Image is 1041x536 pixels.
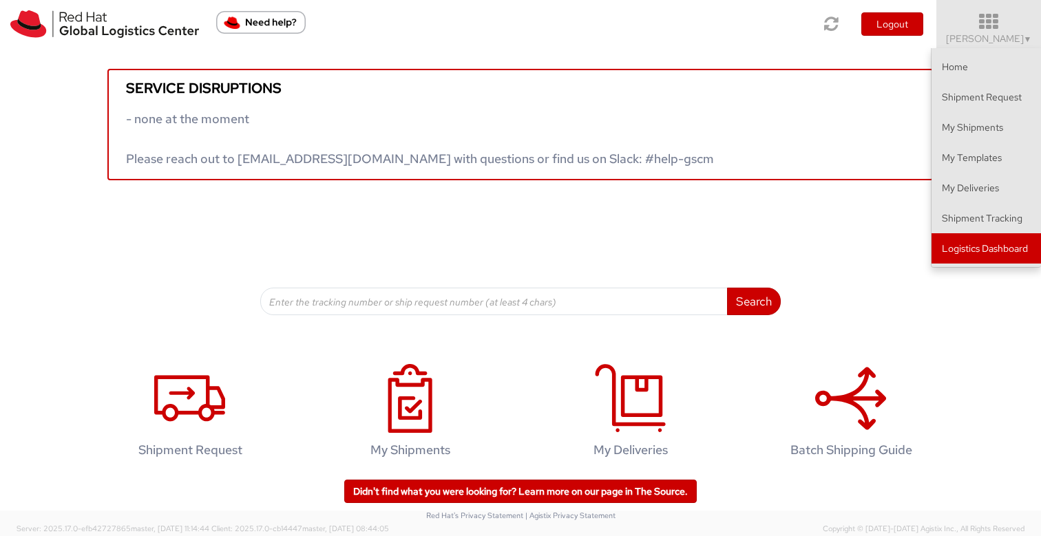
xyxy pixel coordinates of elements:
[211,524,389,533] span: Client: 2025.17.0-cb14447
[932,173,1041,203] a: My Deliveries
[17,524,209,533] span: Server: 2025.17.0-efb42727865
[1024,34,1032,45] span: ▼
[87,350,293,478] a: Shipment Request
[727,288,781,315] button: Search
[10,10,199,38] img: rh-logistics-00dfa346123c4ec078e1.svg
[307,350,514,478] a: My Shipments
[861,12,923,36] button: Logout
[932,233,1041,264] a: Logistics Dashboard
[527,350,734,478] a: My Deliveries
[823,524,1024,535] span: Copyright © [DATE]-[DATE] Agistix Inc., All Rights Reserved
[260,288,728,315] input: Enter the tracking number or ship request number (at least 4 chars)
[525,511,616,520] a: | Agistix Privacy Statement
[932,203,1041,233] a: Shipment Tracking
[126,81,915,96] h5: Service disruptions
[932,52,1041,82] a: Home
[322,443,499,457] h4: My Shipments
[748,350,954,478] a: Batch Shipping Guide
[216,11,306,34] button: Need help?
[542,443,719,457] h4: My Deliveries
[932,112,1041,142] a: My Shipments
[426,511,523,520] a: Red Hat's Privacy Statement
[946,32,1032,45] span: [PERSON_NAME]
[101,443,279,457] h4: Shipment Request
[126,111,714,167] span: - none at the moment Please reach out to [EMAIL_ADDRESS][DOMAIN_NAME] with questions or find us o...
[107,69,934,180] a: Service disruptions - none at the moment Please reach out to [EMAIL_ADDRESS][DOMAIN_NAME] with qu...
[344,480,697,503] a: Didn't find what you were looking for? Learn more on our page in The Source.
[131,524,209,533] span: master, [DATE] 11:14:44
[762,443,940,457] h4: Batch Shipping Guide
[932,142,1041,173] a: My Templates
[932,82,1041,112] a: Shipment Request
[302,524,389,533] span: master, [DATE] 08:44:05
